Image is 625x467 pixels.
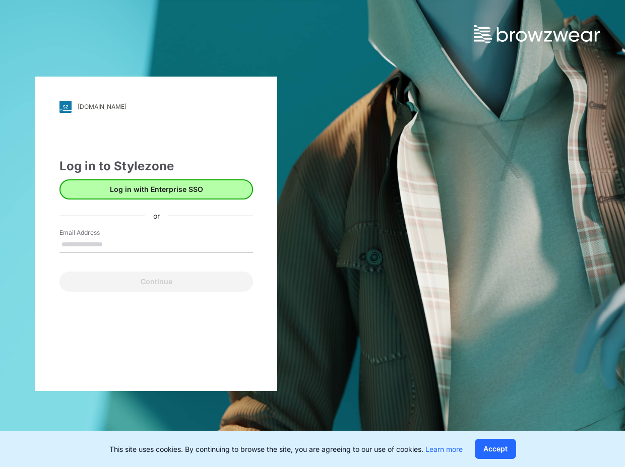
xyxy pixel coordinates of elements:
[59,179,253,199] button: Log in with Enterprise SSO
[475,439,516,459] button: Accept
[59,228,130,237] label: Email Address
[59,101,253,113] a: [DOMAIN_NAME]
[145,211,168,221] div: or
[474,25,600,43] img: browzwear-logo.73288ffb.svg
[59,101,72,113] img: svg+xml;base64,PHN2ZyB3aWR0aD0iMjgiIGhlaWdodD0iMjgiIHZpZXdCb3g9IjAgMCAyOCAyOCIgZmlsbD0ibm9uZSIgeG...
[59,157,253,175] div: Log in to Stylezone
[425,445,463,453] a: Learn more
[78,103,127,110] div: [DOMAIN_NAME]
[109,444,463,454] p: This site uses cookies. By continuing to browse the site, you are agreeing to our use of cookies.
